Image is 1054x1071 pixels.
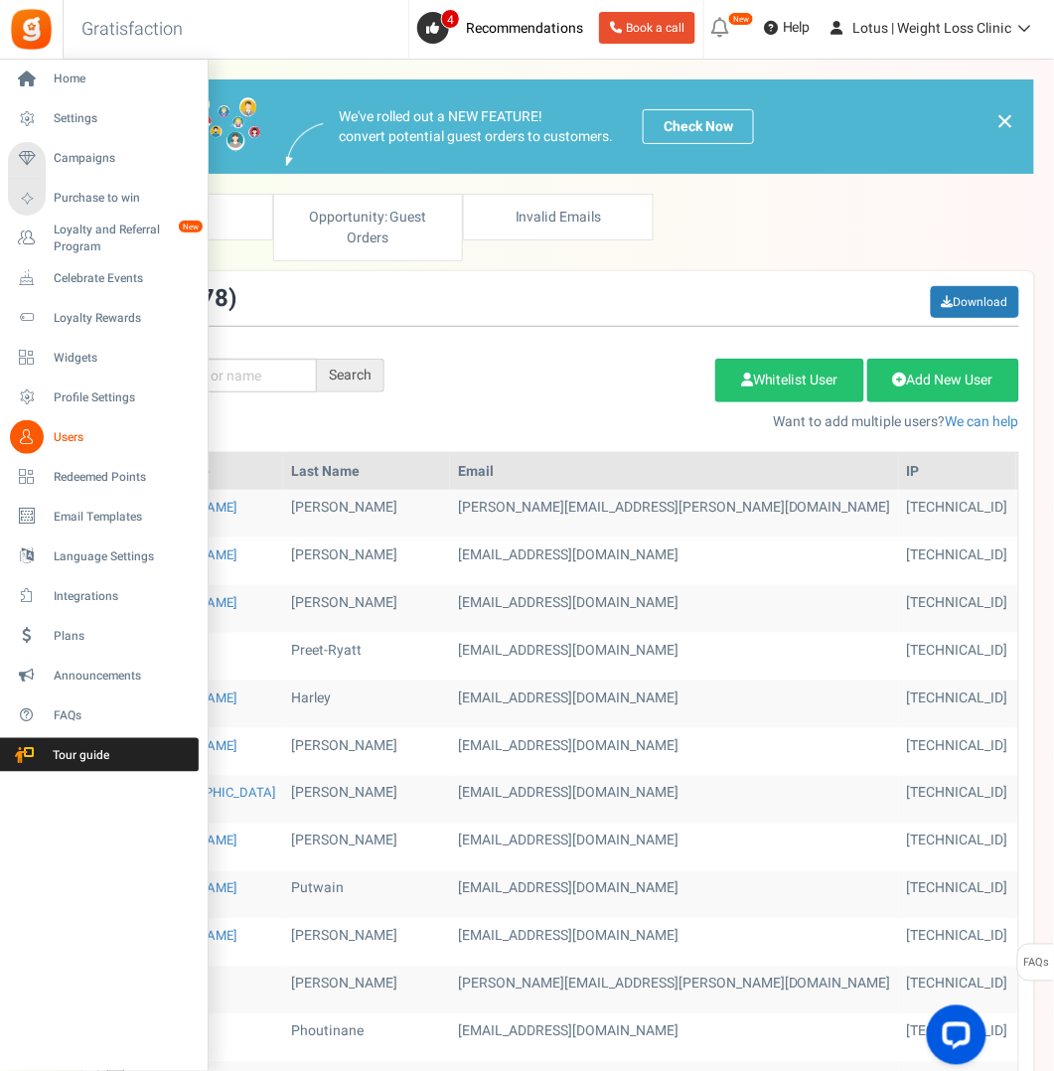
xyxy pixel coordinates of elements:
[8,500,199,534] a: Email Templates
[283,681,450,728] td: Harley
[450,1014,899,1062] td: customer
[54,509,193,526] span: Email Templates
[8,222,199,255] a: Loyalty and Referral Program New
[286,123,324,166] img: images
[899,728,1016,776] td: [TECHNICAL_ID]
[8,420,199,454] a: Users
[283,454,450,490] th: Last Name
[867,359,1019,402] a: Add New User
[1023,945,1050,983] span: FAQs
[60,10,205,50] h3: Gratisfaction
[54,222,199,255] span: Loyalty and Referral Program
[8,460,199,494] a: Redeemed Points
[8,182,199,216] a: Purchase to win
[9,7,54,52] img: Gratisfaction
[283,776,450,824] td: [PERSON_NAME]
[450,824,899,871] td: customer
[899,633,1016,681] td: [TECHNICAL_ID]
[899,537,1016,585] td: [TECHNICAL_ID]
[8,579,199,613] a: Integrations
[8,539,199,573] a: Language Settings
[339,107,613,147] p: We've rolled out a NEW FEATURE! convert potential guest orders to customers.
[283,490,450,537] td: [PERSON_NAME]
[414,412,1019,432] p: Want to add multiple users?
[463,194,654,240] a: Invalid Emails
[8,698,199,732] a: FAQs
[946,411,1019,432] a: We can help
[450,776,899,824] td: customer
[54,270,193,287] span: Celebrate Events
[899,585,1016,633] td: [TECHNICAL_ID]
[853,18,1012,39] span: Lotus | Weight Loss Clinic
[283,633,450,681] td: Preet-Ryatt
[899,776,1016,824] td: [TECHNICAL_ID]
[450,454,899,490] th: Email
[899,681,1016,728] td: [TECHNICAL_ID]
[450,919,899,967] td: customer
[450,681,899,728] td: customer
[283,919,450,967] td: [PERSON_NAME]
[756,12,819,44] a: Help
[54,628,193,645] span: Plans
[8,102,199,136] a: Settings
[8,63,199,96] a: Home
[931,286,1019,318] a: Download
[283,967,450,1014] td: [PERSON_NAME]
[54,150,193,167] span: Campaigns
[54,389,193,406] span: Profile Settings
[899,454,1016,490] th: IP
[441,9,460,29] span: 4
[8,659,199,692] a: Announcements
[54,350,193,367] span: Widgets
[273,194,464,261] a: Opportunity: Guest Orders
[54,707,193,724] span: FAQs
[8,619,199,653] a: Plans
[899,1014,1016,1062] td: [TECHNICAL_ID]
[54,548,193,565] span: Language Settings
[450,728,899,776] td: customer
[450,490,899,537] td: customer
[643,109,754,144] a: Check Now
[8,341,199,375] a: Widgets
[54,588,193,605] span: Integrations
[450,967,899,1014] td: customer
[8,142,199,176] a: Campaigns
[283,728,450,776] td: [PERSON_NAME]
[8,261,199,295] a: Celebrate Events
[283,824,450,871] td: [PERSON_NAME]
[450,633,899,681] td: customer
[450,871,899,919] td: customer
[283,871,450,919] td: putwain
[728,12,754,26] em: New
[715,359,864,402] a: Whitelist User
[899,919,1016,967] td: [TECHNICAL_ID]
[283,537,450,585] td: [PERSON_NAME]
[996,109,1014,133] a: ×
[899,824,1016,871] td: [TECHNICAL_ID]
[54,71,193,87] span: Home
[178,220,204,233] em: New
[8,381,199,414] a: Profile Settings
[778,18,811,38] span: Help
[899,490,1016,537] td: [TECHNICAL_ID]
[450,585,899,633] td: customer
[54,110,193,127] span: Settings
[317,359,384,392] div: Search
[450,537,899,585] td: customer
[899,967,1016,1014] td: [TECHNICAL_ID]
[54,429,193,446] span: Users
[466,18,583,39] span: Recommendations
[9,747,148,764] span: Tour guide
[899,871,1016,919] td: [TECHNICAL_ID]
[54,310,193,327] span: Loyalty Rewards
[417,12,591,44] a: 4 Recommendations
[54,469,193,486] span: Redeemed Points
[283,585,450,633] td: [PERSON_NAME]
[54,668,193,685] span: Announcements
[54,190,193,207] span: Purchase to win
[8,301,199,335] a: Loyalty Rewards
[599,12,695,44] a: Book a call
[283,1014,450,1062] td: Phoutinane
